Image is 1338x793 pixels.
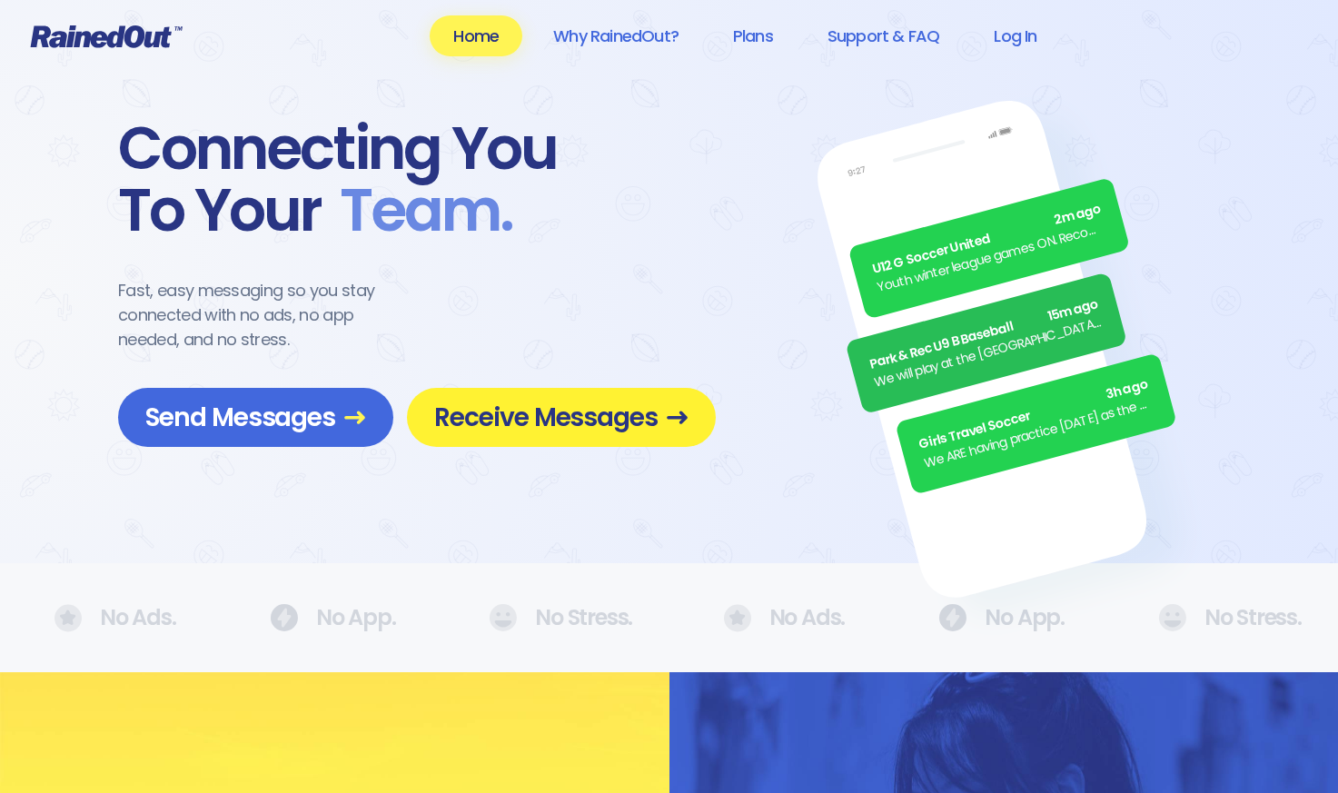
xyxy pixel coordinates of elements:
div: No App. [938,604,1048,631]
span: 15m ago [1046,294,1100,326]
div: No Stress. [1158,604,1283,631]
div: U12 G Soccer United [870,200,1104,280]
div: No Ads. [724,604,830,632]
img: No Ads. [938,604,966,631]
div: Connecting You To Your [118,118,716,242]
a: Log In [970,15,1060,56]
div: We will play at the [GEOGRAPHIC_DATA]. Wear white, be at the field by 5pm. [872,312,1105,392]
a: Receive Messages [407,388,716,447]
a: Support & FAQ [804,15,963,56]
img: No Ads. [270,604,298,631]
div: No App. [270,604,380,631]
div: Park & Rec U9 B Baseball [867,294,1101,374]
span: Send Messages [145,401,366,433]
span: Team . [322,180,512,242]
div: Youth winter league games ON. Recommend running shoes/sneakers for players as option for footwear. [876,218,1109,298]
div: No Ads. [55,604,161,632]
img: No Ads. [489,604,517,631]
div: We ARE having practice [DATE] as the sun is finally out. [922,393,1155,473]
span: Receive Messages [434,401,689,433]
a: Why RainedOut? [530,15,702,56]
a: Plans [709,15,797,56]
a: Send Messages [118,388,393,447]
img: No Ads. [724,604,751,632]
span: 3h ago [1104,375,1150,405]
div: Girls Travel Soccer [917,375,1151,455]
span: 2m ago [1053,200,1104,231]
a: Home [430,15,522,56]
div: Fast, easy messaging so you stay connected with no ads, no app needed, and no stress. [118,278,409,352]
img: No Ads. [55,604,82,632]
img: No Ads. [1158,604,1186,631]
div: No Stress. [489,604,614,631]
